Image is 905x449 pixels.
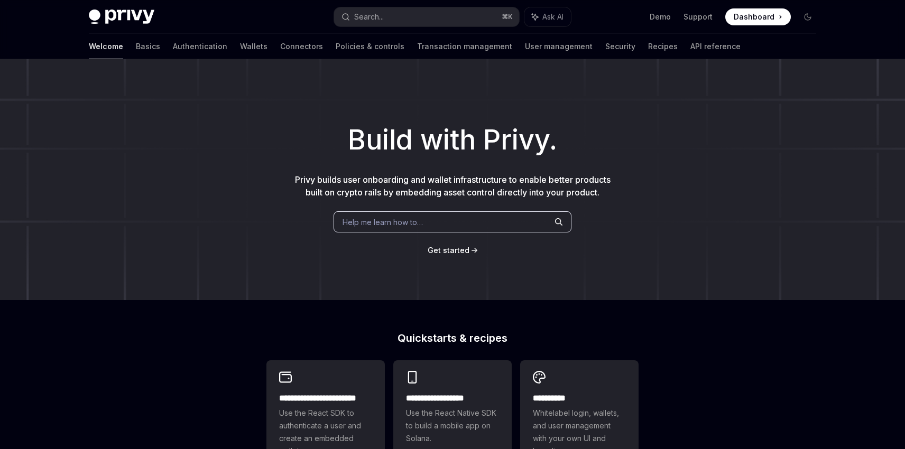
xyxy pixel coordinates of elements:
span: Privy builds user onboarding and wallet infrastructure to enable better products built on crypto ... [295,174,611,198]
span: Dashboard [734,12,774,22]
a: Security [605,34,635,59]
a: Basics [136,34,160,59]
span: Get started [428,246,469,255]
span: Help me learn how to… [343,217,423,228]
a: Authentication [173,34,227,59]
h2: Quickstarts & recipes [266,333,639,343]
a: Support [684,12,713,22]
a: Demo [650,12,671,22]
button: Ask AI [524,7,571,26]
button: Search...⌘K [334,7,519,26]
a: Dashboard [725,8,791,25]
a: Get started [428,245,469,256]
span: Ask AI [542,12,564,22]
a: Wallets [240,34,267,59]
a: Policies & controls [336,34,404,59]
button: Toggle dark mode [799,8,816,25]
a: Welcome [89,34,123,59]
a: User management [525,34,593,59]
span: Use the React Native SDK to build a mobile app on Solana. [406,407,499,445]
a: API reference [690,34,741,59]
img: dark logo [89,10,154,24]
a: Connectors [280,34,323,59]
h1: Build with Privy. [17,119,888,161]
div: Search... [354,11,384,23]
a: Recipes [648,34,678,59]
a: Transaction management [417,34,512,59]
span: ⌘ K [502,13,513,21]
